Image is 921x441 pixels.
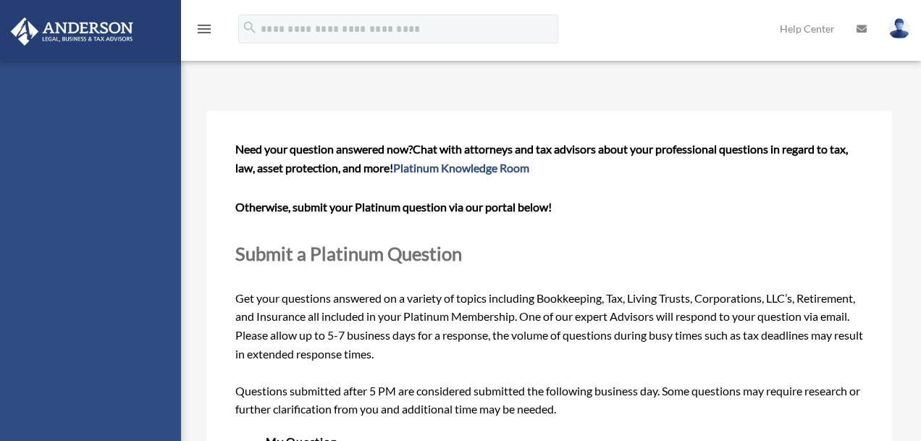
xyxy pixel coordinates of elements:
span: Need your question answered now? [235,142,413,156]
img: Anderson Advisors Platinum Portal [7,17,138,46]
a: menu [195,25,213,38]
span: Submit a Platinum Question [235,243,462,264]
i: menu [195,20,213,38]
span: Chat with attorneys and tax advisors about your professional questions in regard to tax, law, ass... [235,142,848,175]
b: Otherwise, submit your Platinum question via our portal below! [235,200,552,214]
span: Get your questions answered on a variety of topics including Bookkeeping, Tax, Living Trusts, Cor... [235,142,863,416]
i: search [242,20,258,35]
img: User Pic [888,18,910,39]
a: Platinum Knowledge Room [393,161,529,175]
